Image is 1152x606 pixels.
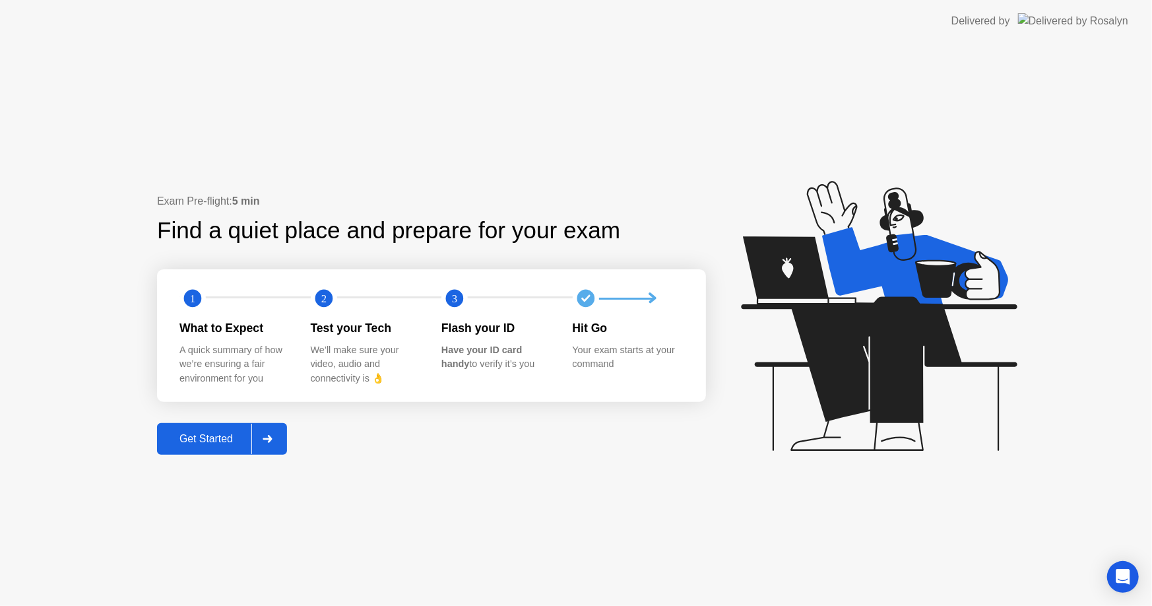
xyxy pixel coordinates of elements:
div: Test your Tech [311,320,421,337]
div: to verify it’s you [441,343,552,372]
div: Get Started [161,433,251,445]
text: 2 [321,292,326,305]
div: Exam Pre-flight: [157,193,706,209]
div: What to Expect [179,320,290,337]
text: 3 [452,292,457,305]
button: Get Started [157,423,287,455]
img: Delivered by Rosalyn [1018,13,1128,28]
div: Open Intercom Messenger [1107,561,1139,593]
div: Delivered by [951,13,1010,29]
div: Your exam starts at your command [573,343,683,372]
b: Have your ID card handy [441,345,522,370]
div: Flash your ID [441,320,552,337]
text: 1 [190,292,195,305]
b: 5 min [232,195,260,207]
div: A quick summary of how we’re ensuring a fair environment for you [179,343,290,386]
div: Hit Go [573,320,683,337]
div: We’ll make sure your video, audio and connectivity is 👌 [311,343,421,386]
div: Find a quiet place and prepare for your exam [157,213,622,248]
